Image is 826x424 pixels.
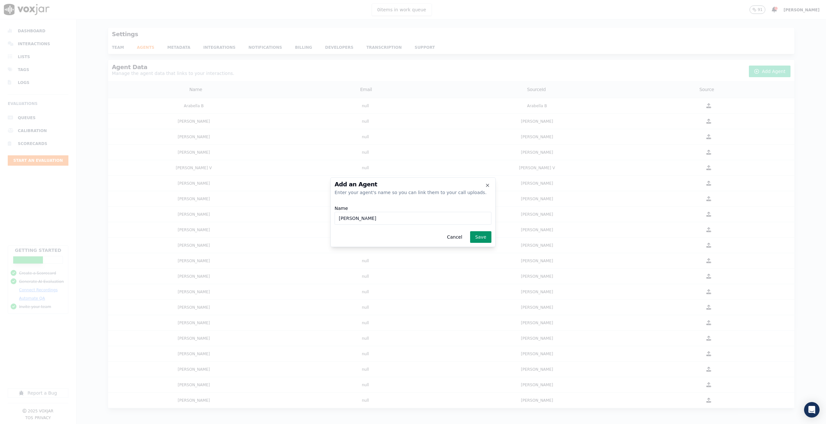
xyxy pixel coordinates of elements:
h2: Add an Agent [335,181,491,187]
button: Save [470,231,491,243]
div: Open Intercom Messenger [804,402,820,418]
button: Cancel [442,231,467,243]
div: Enter your agent's name so you can link them to your call uploads. [335,189,491,196]
label: Name [335,206,348,211]
input: Agent Name [335,212,491,225]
